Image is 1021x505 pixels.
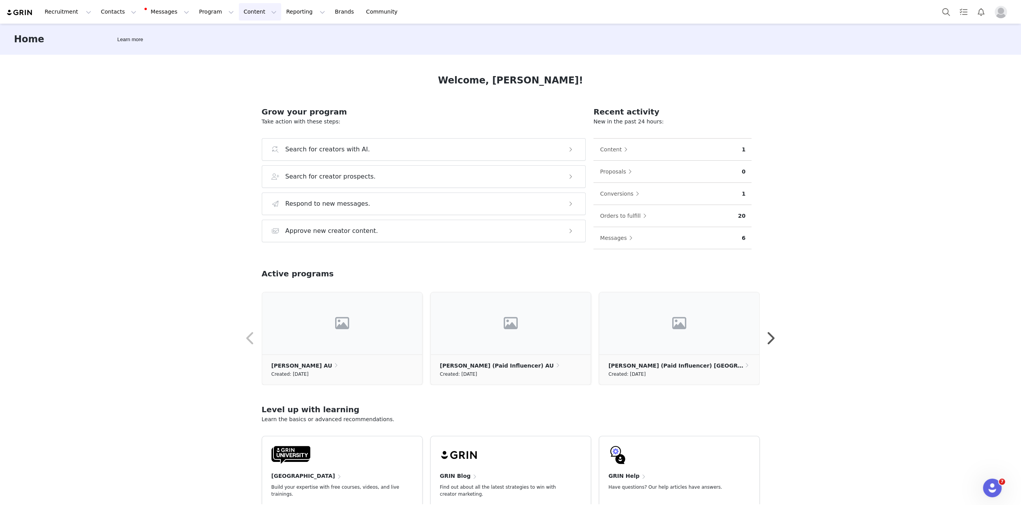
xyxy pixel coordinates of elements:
button: Contacts [96,3,141,21]
button: Recruitment [40,3,96,21]
button: Reporting [282,3,330,21]
button: Search for creator prospects. [262,165,586,188]
p: Have questions? Our help articles have answers. [609,484,737,491]
small: Created: [DATE] [609,370,646,378]
img: grin-logo-black.svg [440,446,479,464]
a: Brands [330,3,361,21]
button: Messages [600,232,637,244]
p: [PERSON_NAME] (Paid Influencer) [GEOGRAPHIC_DATA] [609,361,744,370]
p: 0 [742,168,746,176]
small: Created: [DATE] [271,370,309,378]
button: Search for creators with AI. [262,138,586,161]
h2: Recent activity [593,106,751,118]
p: [PERSON_NAME] (Paid Influencer) AU [440,361,554,370]
button: Program [194,3,238,21]
button: Messages [141,3,194,21]
h3: Search for creators with AI. [285,145,370,154]
h3: Home [14,32,44,46]
img: grin logo [6,9,33,16]
h2: Level up with learning [262,404,760,415]
a: Community [362,3,406,21]
button: Approve new creator content. [262,220,586,242]
button: Conversions [600,187,643,200]
img: GRIN-help-icon.svg [609,446,627,464]
img: GRIN-University-Logo-Black.svg [271,446,310,464]
p: Build your expertise with free courses, videos, and live trainings. [271,484,400,498]
h4: [GEOGRAPHIC_DATA] [271,472,335,480]
a: Tasks [955,3,972,21]
h3: Search for creator prospects. [285,172,376,181]
p: Find out about all the latest strategies to win with creator marketing. [440,484,569,498]
img: placeholder-profile.jpg [995,6,1007,18]
h1: Welcome, [PERSON_NAME]! [438,73,583,87]
h3: Respond to new messages. [285,199,370,208]
button: Orders to fulfill [600,210,650,222]
button: Content [239,3,281,21]
h2: Grow your program [262,106,586,118]
p: Learn the basics or advanced recommendations. [262,415,760,423]
p: New in the past 24 hours: [593,118,751,126]
button: Search [938,3,955,21]
p: 1 [742,190,746,198]
button: Content [600,143,631,156]
button: Notifications [972,3,990,21]
p: 1 [742,146,746,154]
small: Created: [DATE] [440,370,477,378]
p: Take action with these steps: [262,118,586,126]
button: Respond to new messages. [262,193,586,215]
button: Proposals [600,165,636,178]
p: 20 [738,212,745,220]
h3: Approve new creator content. [285,226,378,236]
iframe: Intercom live chat [983,479,1002,497]
span: 7 [999,479,1005,485]
button: Profile [990,6,1015,18]
h4: GRIN Help [609,472,640,480]
p: 6 [742,234,746,242]
p: [PERSON_NAME] AU [271,361,332,370]
h2: Active programs [262,268,334,279]
div: Tooltip anchor [116,36,144,43]
h4: GRIN Blog [440,472,471,480]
